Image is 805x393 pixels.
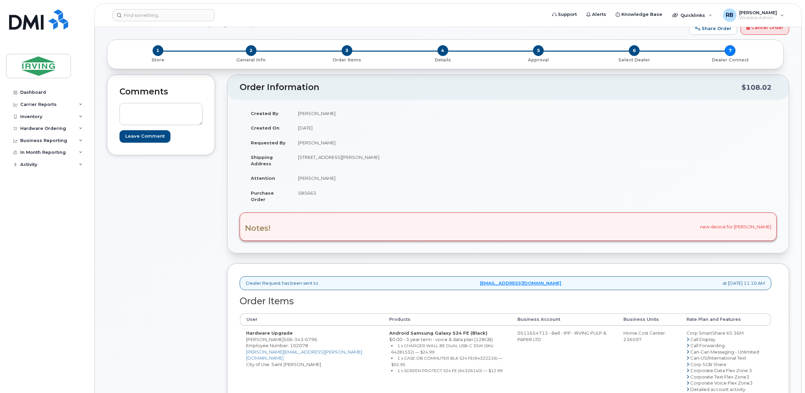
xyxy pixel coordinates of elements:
[592,11,606,18] span: Alerts
[623,330,674,342] div: Home Cost Center: 236597
[617,313,680,326] th: Business Units
[680,12,705,18] span: Quicklinks
[245,224,271,232] h3: Notes!
[437,45,448,56] span: 4
[246,330,293,336] strong: Hardware Upgrade
[240,313,383,326] th: User
[629,45,640,56] span: 6
[726,11,733,19] span: RB
[251,125,279,131] strong: Created On
[739,15,777,21] span: Wireless Admin
[251,111,278,116] strong: Created By
[621,11,662,18] span: Knowledge Base
[490,56,586,63] a: 5 Approval
[493,57,584,63] p: Approval
[302,57,392,63] p: Order Items
[107,17,686,29] h1: Order No.298423
[240,296,771,306] h2: Order Items
[112,9,215,21] input: Find something...
[680,313,771,326] th: Rate Plan and Features
[690,337,715,342] span: Call Display
[292,150,503,171] td: [STREET_ADDRESS][PERSON_NAME]
[299,56,395,63] a: 3 Order Items
[511,313,617,326] th: Business Account
[251,190,274,202] strong: Purchase Order
[292,106,503,121] td: [PERSON_NAME]
[611,8,667,21] a: Knowledge Base
[589,57,679,63] p: Select Dealer
[690,343,725,348] span: Call Forwarding
[251,140,286,145] strong: Requested By
[342,45,352,56] span: 3
[251,175,275,181] strong: Attention
[718,8,789,22] div: Roberts, Brad
[153,45,163,56] span: 1
[395,56,491,63] a: 4 Details
[690,374,749,380] span: Corporate Text Flex Zone3
[558,11,577,18] span: Support
[397,368,503,373] small: 1 x SCREEN PROTECT S24 FE (64326140) — $12.99
[246,349,362,361] a: [PERSON_NAME][EMAIL_ADDRESS][PERSON_NAME][DOMAIN_NAME]
[246,45,257,56] span: 2
[240,213,777,241] div: new device for [PERSON_NAME]
[690,387,745,392] span: Detailed account activity
[115,57,200,63] p: Store
[668,8,717,22] div: Quicklinks
[533,45,544,56] span: 5
[389,330,487,336] strong: Android Samsung Galaxy S24 FE (Black)
[690,380,753,386] span: Corporate Voice Flex Zone3
[203,56,299,63] a: 2 General Info
[742,81,772,94] div: $108.02
[240,83,742,92] h2: Order Information
[119,130,170,143] input: Leave Comment
[246,343,308,348] span: Employee Number: 102078
[391,356,503,367] small: 1 x CASE OB COMMUTER BLK S24 FE(64322216) — $55.95
[119,87,203,96] h2: Comments
[113,56,203,63] a: 1 Store
[298,190,316,196] span: 585663
[741,22,789,35] a: Cancel Order
[206,57,296,63] p: General Info
[690,368,752,373] span: Corporate Data Flex Zone 3
[292,171,503,186] td: [PERSON_NAME]
[480,280,561,286] a: [EMAIL_ADDRESS][DOMAIN_NAME]
[690,355,746,361] span: Can-US/International Text
[690,362,726,367] span: Corp 5GB Share
[240,276,771,290] div: Dealer Request has been sent to at [DATE] 11:10 AM
[303,337,317,342] span: 6796
[284,337,317,342] span: 506
[251,155,273,166] strong: Shipping Address
[690,349,759,355] span: Can-Can Messaging - Unlimited
[292,135,503,150] td: [PERSON_NAME]
[398,57,488,63] p: Details
[739,10,777,15] span: [PERSON_NAME]
[586,56,682,63] a: 6 Select Dealer
[582,8,611,21] a: Alerts
[689,22,737,35] a: Share Order
[547,8,582,21] a: Support
[391,343,493,355] small: 1 x CHARGER WALL BE DUAL USB-C 35W (SKU 64281532) — $24.99
[293,337,303,342] span: 343
[292,120,503,135] td: [DATE]
[383,313,512,326] th: Products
